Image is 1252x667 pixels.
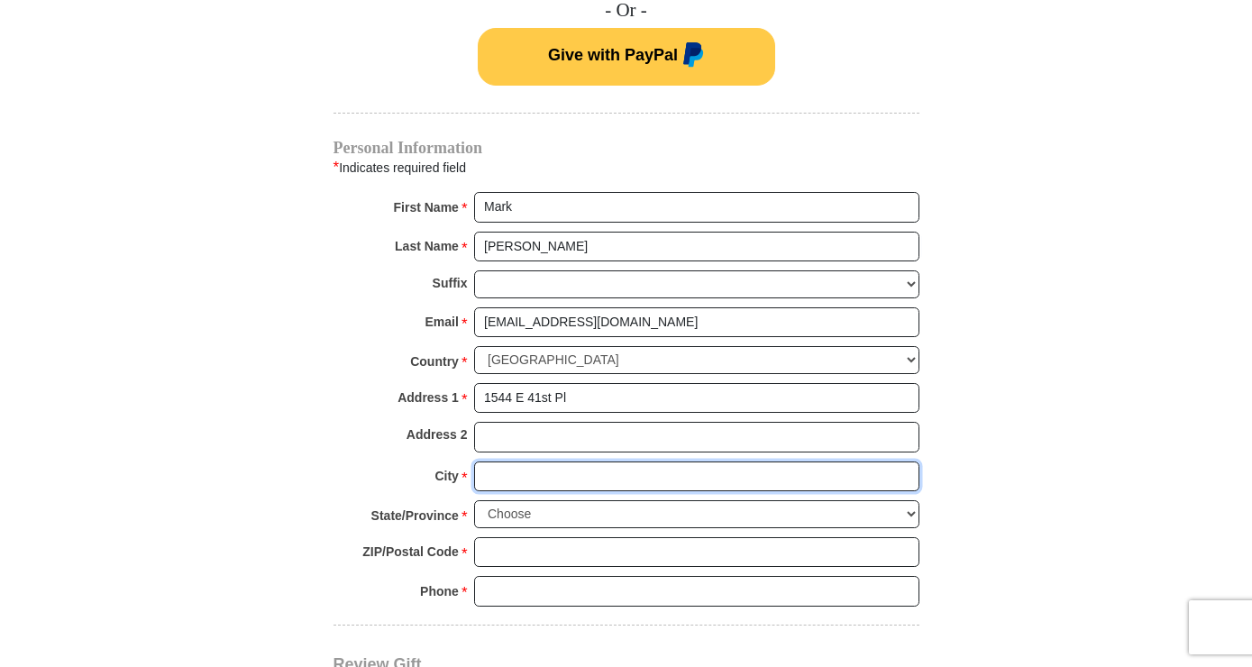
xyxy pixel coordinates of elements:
[678,42,704,71] img: paypal
[407,422,468,447] strong: Address 2
[362,539,459,564] strong: ZIP/Postal Code
[371,503,459,528] strong: State/Province
[334,156,919,179] div: Indicates required field
[434,463,458,489] strong: City
[433,270,468,296] strong: Suffix
[410,349,459,374] strong: Country
[334,141,919,155] h4: Personal Information
[425,309,459,334] strong: Email
[394,195,459,220] strong: First Name
[398,385,459,410] strong: Address 1
[420,579,459,604] strong: Phone
[478,28,775,86] button: Give with PayPal
[548,46,678,64] span: Give with PayPal
[395,233,459,259] strong: Last Name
